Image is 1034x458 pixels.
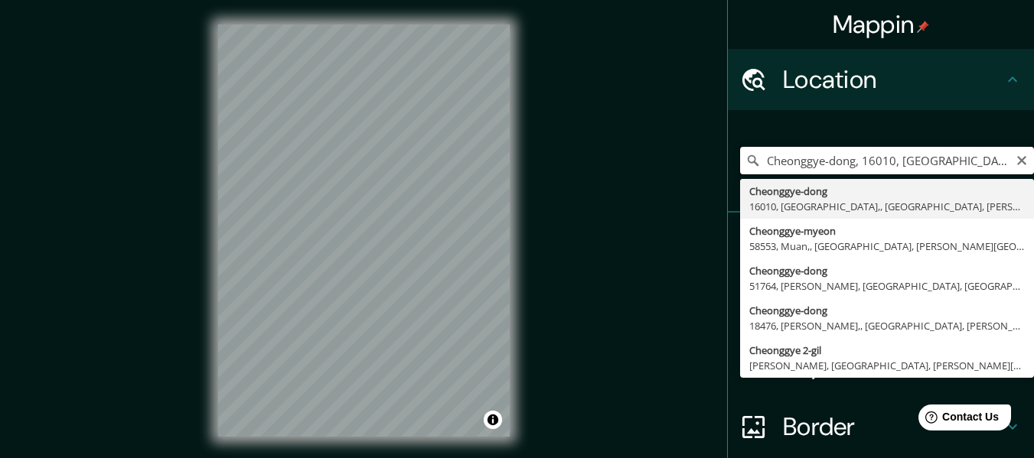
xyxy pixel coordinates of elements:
[218,24,510,437] canvas: Map
[749,318,1025,333] div: 18476, [PERSON_NAME],, [GEOGRAPHIC_DATA], [PERSON_NAME][GEOGRAPHIC_DATA]
[898,398,1017,441] iframe: Help widget launcher
[728,396,1034,457] div: Border
[783,64,1003,95] h4: Location
[484,411,502,429] button: Toggle attribution
[783,350,1003,381] h4: Layout
[728,274,1034,335] div: Style
[749,278,1025,294] div: 51764, [PERSON_NAME], [GEOGRAPHIC_DATA], [GEOGRAPHIC_DATA], [PERSON_NAME][GEOGRAPHIC_DATA]
[728,213,1034,274] div: Pins
[749,223,1025,239] div: Cheonggye-myeon
[740,147,1034,174] input: Pick your city or area
[783,411,1003,442] h4: Border
[749,263,1025,278] div: Cheonggye-dong
[749,239,1025,254] div: 58553, Muan,, [GEOGRAPHIC_DATA], [PERSON_NAME][GEOGRAPHIC_DATA]
[1016,152,1028,167] button: Clear
[833,9,930,40] h4: Mappin
[728,335,1034,396] div: Layout
[749,343,1025,358] div: Cheonggye 2-gil
[728,49,1034,110] div: Location
[749,303,1025,318] div: Cheonggye-dong
[749,358,1025,373] div: [PERSON_NAME], [GEOGRAPHIC_DATA], [PERSON_NAME][GEOGRAPHIC_DATA]
[917,21,929,33] img: pin-icon.png
[749,184,1025,199] div: Cheonggye-dong
[749,199,1025,214] div: 16010, [GEOGRAPHIC_DATA],, [GEOGRAPHIC_DATA], [PERSON_NAME][GEOGRAPHIC_DATA]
